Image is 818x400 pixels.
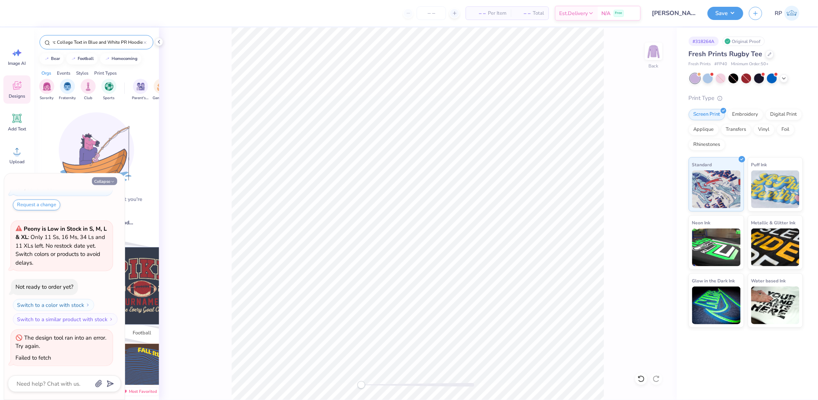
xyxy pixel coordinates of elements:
[775,9,783,18] span: RP
[417,6,446,20] input: – –
[86,303,90,307] img: Switch to a color with stock
[689,49,763,58] span: Fresh Prints Rugby Tee
[560,9,588,17] span: Est. Delivery
[112,57,138,61] div: homecoming
[153,79,170,101] button: filter button
[39,79,54,101] div: filter for Sorority
[52,38,144,46] input: Try "Alpha"
[59,112,134,188] img: Loading...
[84,82,92,91] img: Club Image
[94,70,117,77] div: Print Types
[57,70,70,77] div: Events
[81,79,96,101] button: filter button
[15,334,106,350] div: The design tool ran into an error. Try again.
[692,228,741,266] img: Neon Ink
[602,9,611,17] span: N/A
[15,225,107,267] span: : Only 11 Ss, 16 Ms, 34 Ls and 11 XLs left. No restock date yet. Switch colors or products to avo...
[9,159,24,165] span: Upload
[8,126,26,132] span: Add Text
[471,9,486,17] span: – –
[646,44,661,59] img: Back
[15,283,73,291] div: Not ready to order yet?
[40,95,54,101] span: Sorority
[132,79,149,101] div: filter for Parent's Weekend
[692,219,711,227] span: Neon Ink
[689,94,803,103] div: Print Type
[751,170,800,208] img: Puff Ink
[13,199,60,210] button: Request a change
[766,109,802,120] div: Digital Print
[784,6,800,21] img: Rose Pineda
[76,70,89,77] div: Styles
[153,79,170,101] div: filter for Game Day
[689,61,711,67] span: Fresh Prints
[103,247,180,325] img: football
[689,124,719,135] div: Applique
[723,37,765,46] div: Original Proof
[751,287,800,324] img: Water based Ink
[13,313,118,325] button: Switch to a similar product with stock
[130,330,154,337] span: football
[104,57,110,61] img: trend_line.gif
[70,57,76,61] img: trend_line.gif
[515,9,531,17] span: – –
[533,9,544,17] span: Total
[689,139,725,150] div: Rhinestones
[647,6,702,21] input: Untitled Design
[84,95,92,101] span: Club
[751,219,796,227] span: Metallic & Glitter Ink
[100,53,141,64] button: homecoming
[15,354,51,362] div: Failed to fetch
[59,95,76,101] span: Fraternity
[103,95,115,101] span: Sports
[751,228,800,266] img: Metallic & Glitter Ink
[731,61,769,67] span: Minimum Order: 50 +
[13,299,94,311] button: Switch to a color with stock
[689,109,725,120] div: Screen Print
[692,161,712,169] span: Standard
[692,277,735,285] span: Glow in the Dark Ink
[98,247,190,340] button: Stack Card Button football
[132,79,149,101] button: filter button
[132,95,149,101] span: Parent's Weekend
[488,9,506,17] span: Per Item
[754,124,775,135] div: Vinyl
[153,95,170,101] span: Game Day
[92,177,117,185] button: Collapse
[101,79,116,101] div: filter for Sports
[59,79,76,101] div: filter for Fraternity
[157,82,166,91] img: Game Day Image
[8,60,26,66] span: Image AI
[649,63,659,69] div: Back
[715,61,728,67] span: # FP40
[615,11,622,16] span: Free
[59,79,76,101] button: filter button
[39,79,54,101] button: filter button
[43,82,51,91] img: Sorority Image
[78,57,94,61] div: football
[81,79,96,101] div: filter for Club
[777,124,795,135] div: Foil
[136,82,145,91] img: Parent's Weekend Image
[41,70,51,77] div: Orgs
[15,225,107,241] strong: Peony is Low in Stock in S, M, L & XL
[51,57,60,61] div: bear
[118,387,161,396] div: Most Favorited
[751,161,767,169] span: Puff Ink
[692,170,741,208] img: Standard
[689,37,719,46] div: # 318264A
[772,6,803,21] a: RP
[728,109,763,120] div: Embroidery
[721,124,751,135] div: Transfers
[109,317,113,322] img: Switch to a similar product with stock
[358,381,365,389] div: Accessibility label
[101,79,116,101] button: filter button
[40,53,64,64] button: bear
[9,93,25,99] span: Designs
[692,287,741,324] img: Glow in the Dark Ink
[66,53,98,64] button: football
[63,82,72,91] img: Fraternity Image
[44,57,50,61] img: trend_line.gif
[751,277,786,285] span: Water based Ink
[708,7,743,20] button: Save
